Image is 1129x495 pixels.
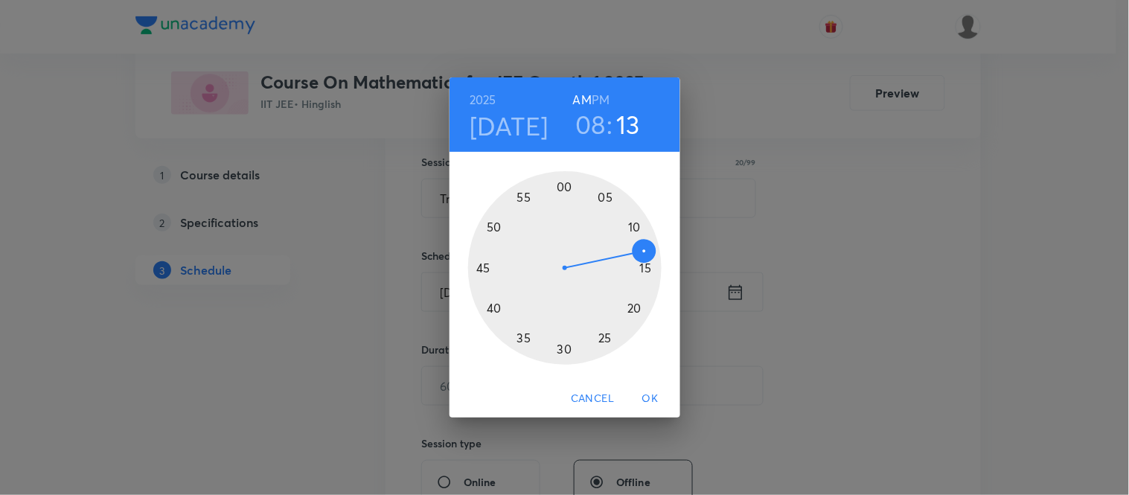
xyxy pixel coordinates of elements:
[571,389,614,408] span: Cancel
[470,89,496,110] button: 2025
[627,385,674,412] button: OK
[575,109,606,140] button: 08
[565,385,620,412] button: Cancel
[470,110,548,141] button: [DATE]
[616,109,640,140] button: 13
[633,389,668,408] span: OK
[573,89,592,110] button: AM
[607,109,613,140] h3: :
[592,89,610,110] button: PM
